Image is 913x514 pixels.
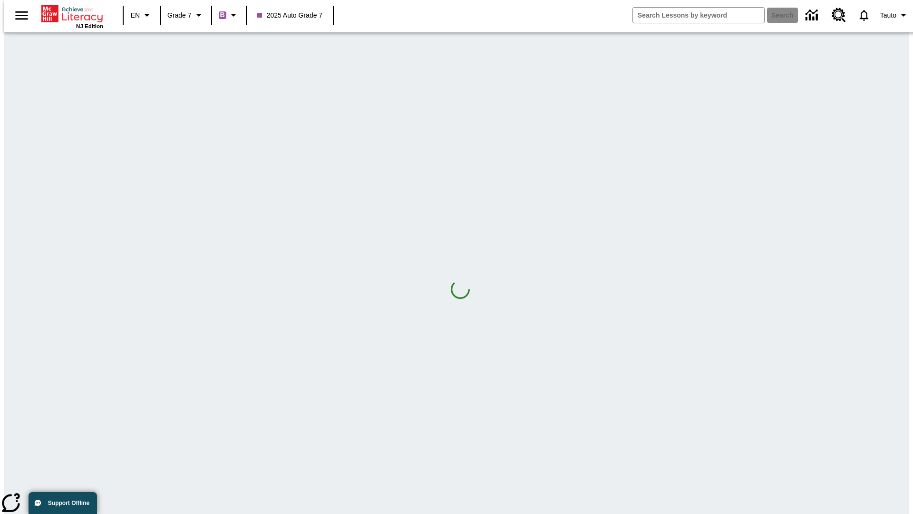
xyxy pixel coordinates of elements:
button: Boost Class color is purple. Change class color [215,7,243,24]
span: NJ Edition [76,23,103,29]
span: Grade 7 [167,10,192,20]
button: Language: EN, Select a language [126,7,157,24]
span: Tauto [880,10,896,20]
span: EN [131,10,140,20]
div: Home [41,3,103,29]
span: Support Offline [48,500,89,506]
input: search field [633,8,764,23]
button: Open side menu [8,1,36,30]
a: Resource Center, Will open in new tab [826,2,852,28]
button: Profile/Settings [876,7,913,24]
a: Notifications [852,3,876,28]
a: Data Center [800,2,826,29]
span: B [220,9,225,21]
button: Support Offline [29,492,97,514]
button: Grade: Grade 7, Select a grade [164,7,208,24]
span: 2025 Auto Grade 7 [257,10,323,20]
